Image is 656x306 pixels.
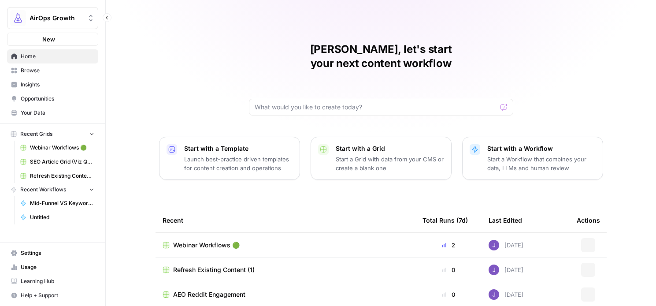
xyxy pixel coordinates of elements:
a: Refresh Existing Content (1) [163,265,408,274]
img: ubsf4auoma5okdcylokeqxbo075l [489,265,499,275]
span: Recent Workflows [20,186,66,194]
span: Learning Hub [21,277,94,285]
span: Refresh Existing Content (1) [30,172,94,180]
p: Launch best-practice driven templates for content creation and operations [184,155,293,172]
p: Start with a Template [184,144,293,153]
p: Start with a Workflow [487,144,596,153]
img: AirOps Growth Logo [10,10,26,26]
span: SEO Article Grid (Viz Questions) [30,158,94,166]
div: Last Edited [489,208,522,232]
p: Start a Workflow that combines your data, LLMs and human review [487,155,596,172]
img: ubsf4auoma5okdcylokeqxbo075l [489,289,499,300]
div: [DATE] [489,240,523,250]
a: AEO Reddit Engagement [163,290,408,299]
span: Recent Grids [20,130,52,138]
span: Mid-Funnel VS Keyword Research [30,199,94,207]
span: Settings [21,249,94,257]
button: Recent Workflows [7,183,98,196]
div: 0 [423,265,474,274]
button: Start with a TemplateLaunch best-practice driven templates for content creation and operations [159,137,300,180]
a: Home [7,49,98,63]
p: Start a Grid with data from your CMS or create a blank one [336,155,444,172]
a: Usage [7,260,98,274]
div: Recent [163,208,408,232]
span: Browse [21,67,94,75]
button: New [7,33,98,46]
span: New [42,35,55,44]
button: Help + Support [7,288,98,302]
a: Insights [7,78,98,92]
a: Webinar Workflows 🟢 [16,141,98,155]
a: Untitled [16,210,98,224]
div: Total Runs (7d) [423,208,468,232]
span: AirOps Growth [30,14,83,22]
a: Webinar Workflows 🟢 [163,241,408,250]
input: What would you like to create today? [255,103,497,112]
span: Webinar Workflows 🟢 [30,144,94,152]
span: Webinar Workflows 🟢 [173,241,240,250]
button: Start with a WorkflowStart a Workflow that combines your data, LLMs and human review [462,137,603,180]
span: Your Data [21,109,94,117]
button: Start with a GridStart a Grid with data from your CMS or create a blank one [311,137,452,180]
span: Home [21,52,94,60]
a: Opportunities [7,92,98,106]
a: Mid-Funnel VS Keyword Research [16,196,98,210]
a: Browse [7,63,98,78]
a: Settings [7,246,98,260]
span: AEO Reddit Engagement [173,290,245,299]
div: [DATE] [489,289,523,300]
h1: [PERSON_NAME], let's start your next content workflow [249,42,513,71]
a: Learning Hub [7,274,98,288]
div: 0 [423,290,474,299]
img: ubsf4auoma5okdcylokeqxbo075l [489,240,499,250]
span: Untitled [30,213,94,221]
span: Usage [21,263,94,271]
button: Workspace: AirOps Growth [7,7,98,29]
div: [DATE] [489,265,523,275]
button: Recent Grids [7,127,98,141]
a: SEO Article Grid (Viz Questions) [16,155,98,169]
span: Opportunities [21,95,94,103]
p: Start with a Grid [336,144,444,153]
a: Refresh Existing Content (1) [16,169,98,183]
div: Actions [577,208,600,232]
span: Refresh Existing Content (1) [173,265,255,274]
a: Your Data [7,106,98,120]
span: Insights [21,81,94,89]
div: 2 [423,241,474,250]
span: Help + Support [21,291,94,299]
